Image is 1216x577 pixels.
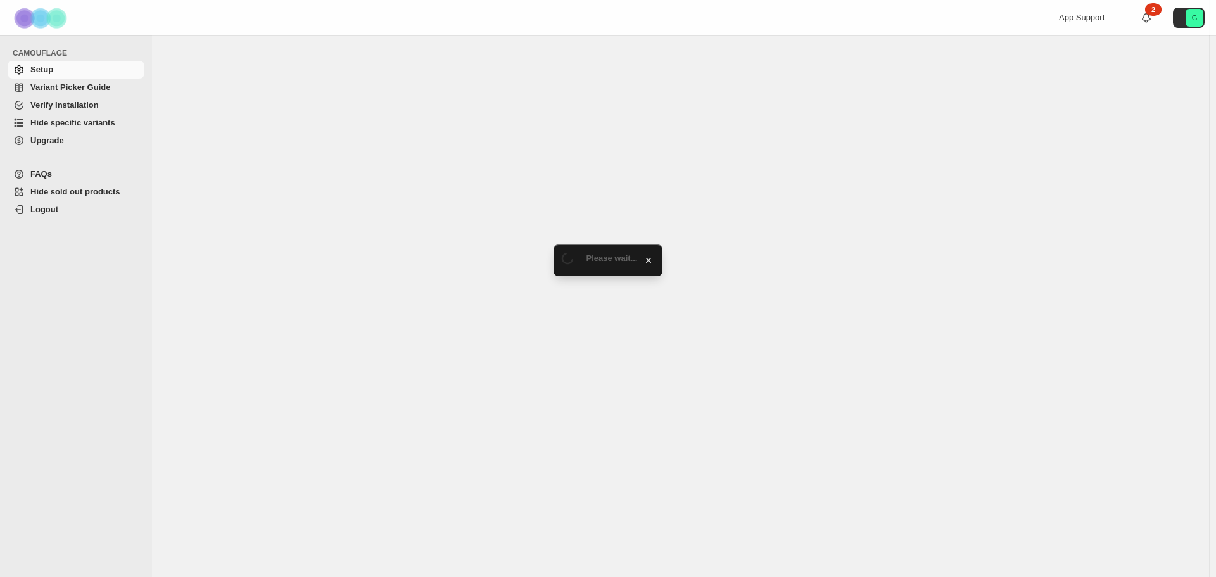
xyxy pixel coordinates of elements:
img: Camouflage [10,1,73,35]
span: Variant Picker Guide [30,82,110,92]
div: 2 [1145,3,1162,16]
a: Variant Picker Guide [8,79,144,96]
span: Hide specific variants [30,118,115,127]
span: Logout [30,205,58,214]
span: Setup [30,65,53,74]
text: G [1192,14,1198,22]
a: Setup [8,61,144,79]
span: App Support [1059,13,1105,22]
a: Hide sold out products [8,183,144,201]
span: Avatar with initials G [1186,9,1203,27]
a: Logout [8,201,144,219]
a: Upgrade [8,132,144,149]
a: 2 [1140,11,1153,24]
a: Hide specific variants [8,114,144,132]
span: Hide sold out products [30,187,120,196]
span: Upgrade [30,136,64,145]
button: Avatar with initials G [1173,8,1205,28]
span: FAQs [30,169,52,179]
span: Please wait... [586,253,638,263]
span: Verify Installation [30,100,99,110]
a: Verify Installation [8,96,144,114]
span: CAMOUFLAGE [13,48,146,58]
a: FAQs [8,165,144,183]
